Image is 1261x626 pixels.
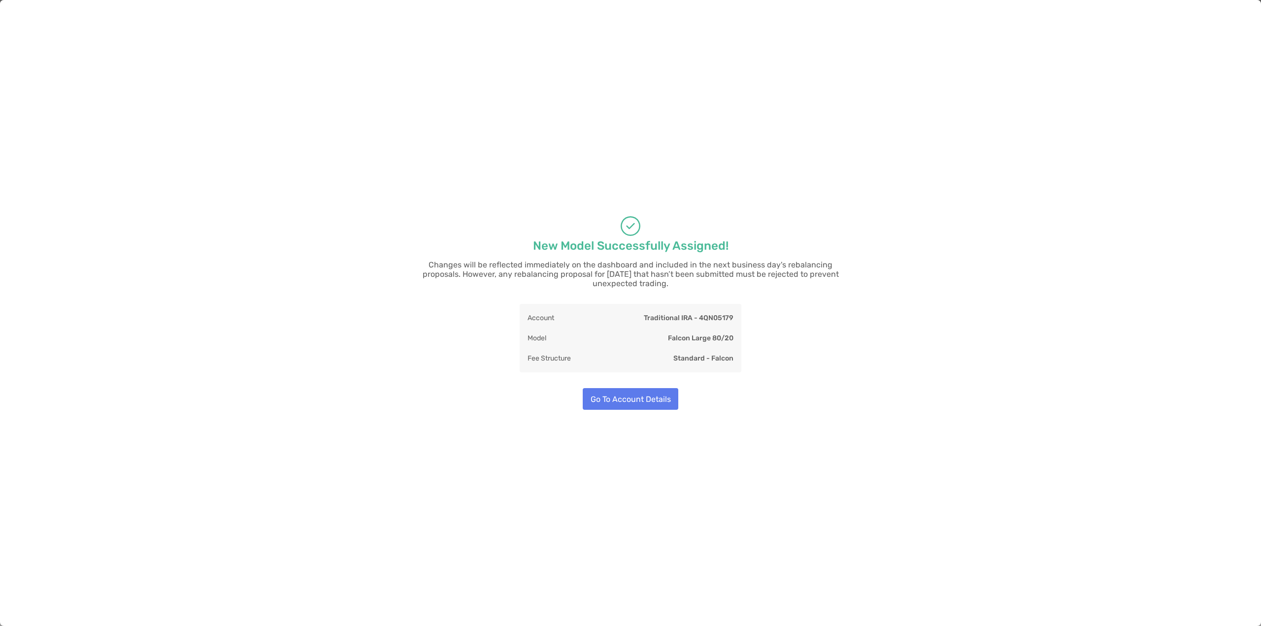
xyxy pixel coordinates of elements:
[533,240,729,252] p: New Model Successfully Assigned!
[528,352,571,364] p: Fee Structure
[528,312,554,324] p: Account
[644,312,733,324] p: Traditional IRA - 4QN05179
[528,332,546,344] p: Model
[409,260,852,288] p: Changes will be reflected immediately on the dashboard and included in the next business day's re...
[668,332,733,344] p: Falcon Large 80/20
[583,388,678,410] button: Go To Account Details
[673,352,733,364] p: Standard - Falcon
